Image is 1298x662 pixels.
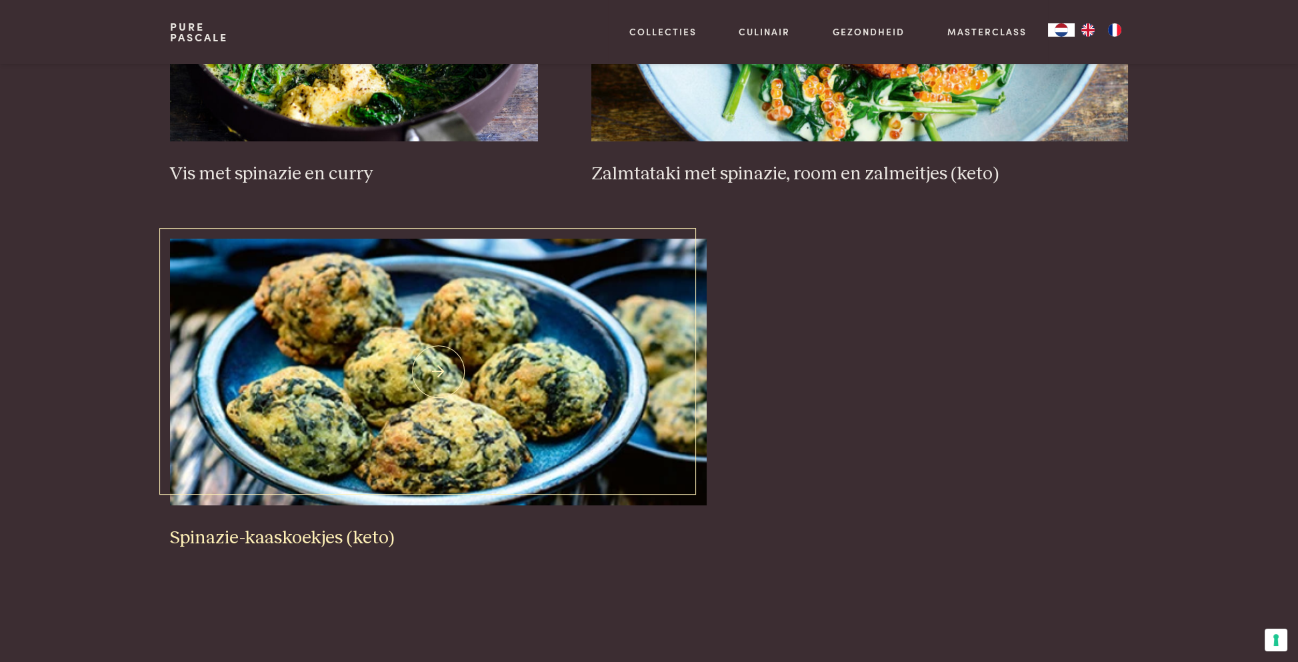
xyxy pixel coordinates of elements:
div: Language [1048,23,1075,37]
aside: Language selected: Nederlands [1048,23,1128,37]
a: Collecties [629,25,697,39]
a: NL [1048,23,1075,37]
img: Spinazie-kaaskoekjes (keto) [170,239,707,505]
a: PurePascale [170,21,228,43]
a: Spinazie-kaaskoekjes (keto) Spinazie-kaaskoekjes (keto) [170,239,707,549]
h3: Vis met spinazie en curry [170,163,538,186]
a: FR [1101,23,1128,37]
a: EN [1075,23,1101,37]
h3: Zalmtataki met spinazie, room en zalmeitjes (keto) [591,163,1128,186]
a: Culinair [739,25,790,39]
a: Masterclass [947,25,1027,39]
button: Uw voorkeuren voor toestemming voor trackingtechnologieën [1265,629,1287,651]
h3: Spinazie-kaaskoekjes (keto) [170,527,707,550]
ul: Language list [1075,23,1128,37]
a: Gezondheid [833,25,905,39]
